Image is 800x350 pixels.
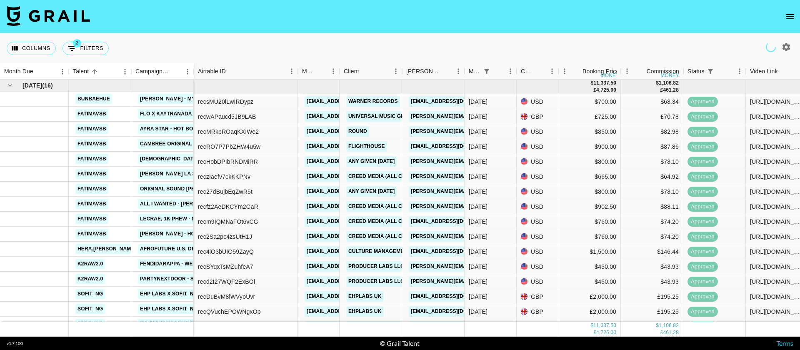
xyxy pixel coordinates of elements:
[601,73,620,78] div: money
[138,169,240,179] a: [PERSON_NAME] La San - Feel Good
[687,128,718,136] span: approved
[534,65,546,77] button: Sort
[7,42,56,55] button: Select columns
[4,80,16,91] button: hide children
[75,259,105,269] a: k2raw2.0
[593,87,596,94] div: £
[305,291,398,302] a: [EMAIL_ADDRESS][DOMAIN_NAME]
[75,139,108,149] a: fatimavsb
[89,66,100,77] button: Sort
[687,143,718,151] span: approved
[75,274,105,284] a: k2raw2.0
[469,127,487,136] div: Aug '25
[481,65,492,77] div: 1 active filter
[346,126,369,137] a: Round
[346,201,433,212] a: Creed Media (All Campaigns)
[305,171,398,182] a: [EMAIL_ADDRESS][DOMAIN_NAME]
[305,111,398,122] a: [EMAIL_ADDRESS][DOMAIN_NAME]
[305,216,398,227] a: [EMAIL_ADDRESS][DOMAIN_NAME]
[687,218,718,226] span: approved
[687,278,718,286] span: approved
[766,42,776,52] span: Refreshing managers, users, talent, clients, campaigns...
[656,80,659,87] div: $
[750,63,778,80] div: Video Link
[138,139,214,149] a: cambree original sound
[7,6,90,26] img: Grail Talent
[659,80,679,87] div: 1,106.82
[621,184,683,199] div: $78.10
[590,322,593,329] div: $
[198,202,258,211] div: recfz2AeDKCYm2GaR
[558,94,621,109] div: $700.00
[7,341,23,346] div: v 1.7.100
[558,169,621,184] div: $665.00
[517,319,558,334] div: USD
[138,289,280,299] a: EHP Labs x Sofit_ngr 12 month Partnership 2/12
[546,65,558,77] button: Menu
[621,94,683,109] div: $68.34
[469,277,487,286] div: Aug '25
[621,289,683,304] div: £195.25
[409,321,502,332] a: [EMAIL_ADDRESS][DOMAIN_NAME]
[596,87,616,94] div: 4,725.00
[198,187,252,196] div: rec27dBujbEqZwR5t
[340,63,402,80] div: Client
[346,96,400,107] a: Warner Records
[75,289,105,299] a: sofit_ng
[469,142,487,151] div: Aug '25
[558,319,621,334] div: $1,800.00
[469,217,487,226] div: Aug '25
[517,169,558,184] div: USD
[409,246,502,257] a: [EMAIL_ADDRESS][DOMAIN_NAME]
[409,291,502,302] a: [EMAIL_ADDRESS][DOMAIN_NAME]
[138,274,250,284] a: PARTYNEXTDOOR - SOMEBODY LOVES ME
[33,66,45,77] button: Sort
[327,65,340,77] button: Menu
[75,169,108,179] a: fatimavsb
[409,201,587,212] a: [PERSON_NAME][EMAIL_ADDRESS][PERSON_NAME][DOMAIN_NAME]
[75,199,108,209] a: fatimavsb
[73,63,89,80] div: Talent
[621,154,683,169] div: $78.10
[138,199,226,209] a: All I wanted - [PERSON_NAME]
[663,87,679,94] div: 461.28
[687,248,718,256] span: approved
[465,63,517,80] div: Month Due
[75,244,138,254] a: hera.[PERSON_NAME]
[226,65,237,77] button: Sort
[305,306,398,317] a: [EMAIL_ADDRESS][DOMAIN_NAME]
[194,63,298,80] div: Airtable ID
[346,141,387,152] a: Flighthouse
[302,63,315,80] div: Manager
[198,277,255,286] div: recd2I27WQF2ExBOl
[687,308,718,316] span: approved
[558,304,621,319] div: £2,000.00
[75,154,108,164] a: fatimavsb
[517,274,558,289] div: USD
[469,63,481,80] div: Month Due
[687,173,718,181] span: approved
[75,304,105,314] a: sofit_ng
[687,98,718,106] span: approved
[469,292,487,301] div: Aug '25
[621,259,683,274] div: $43.93
[198,157,258,166] div: recHobDPIbRNDMiRR
[687,293,718,301] span: approved
[409,261,545,272] a: [PERSON_NAME][EMAIL_ADDRESS][DOMAIN_NAME]
[517,124,558,139] div: USD
[409,231,545,242] a: [PERSON_NAME][EMAIL_ADDRESS][DOMAIN_NAME]
[660,87,663,94] div: £
[469,307,487,316] div: Aug '25
[558,184,621,199] div: $800.00
[56,65,69,78] button: Menu
[469,202,487,211] div: Aug '25
[705,65,716,77] div: 1 active filter
[504,65,517,77] button: Menu
[346,171,433,182] a: Creed Media (All Campaigns)
[75,94,112,104] a: bunbaehue
[380,339,420,347] div: © Grail Talent
[198,172,250,181] div: reczIaefv7ckKKPNv
[198,232,252,241] div: rec2Sa2pc4zsUtH1J
[346,231,433,242] a: Creed Media (All Campaigns)
[635,65,646,77] button: Sort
